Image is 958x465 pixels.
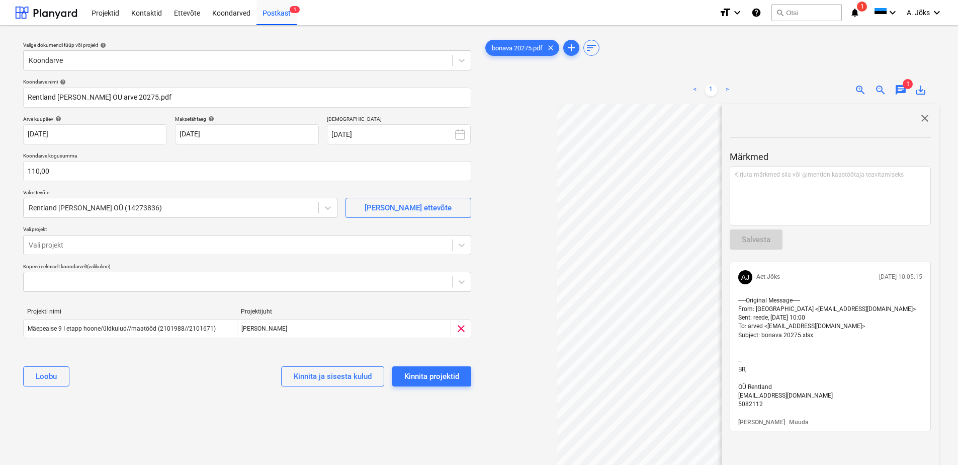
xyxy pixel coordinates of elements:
[36,370,57,383] div: Loobu
[175,116,319,122] div: Maksetähtaeg
[854,84,866,96] span: zoom_in
[689,84,701,96] a: Previous page
[751,7,761,19] i: Abikeskus
[23,79,471,85] div: Koondarve nimi
[345,198,471,218] button: [PERSON_NAME] ettevõte
[915,84,927,96] span: save_alt
[730,151,931,163] p: Märkmed
[23,189,337,198] p: Vali ettevõte
[53,116,61,122] span: help
[908,417,958,465] iframe: Chat Widget
[327,116,471,124] p: [DEMOGRAPHIC_DATA]
[241,308,447,315] div: Projektijuht
[731,7,743,19] i: keyboard_arrow_down
[585,42,597,54] span: sort
[919,112,931,124] span: close
[721,84,733,96] a: Next page
[327,124,471,144] button: [DATE]
[23,226,471,235] p: Vali projekt
[58,79,66,85] span: help
[404,370,459,383] div: Kinnita projektid
[738,418,785,427] button: [PERSON_NAME]
[392,366,471,386] button: Kinnita projektid
[206,116,214,122] span: help
[738,270,752,284] div: Aet Jõks
[455,323,467,335] span: clear
[486,44,549,52] span: bonava 20275.pdf
[290,6,300,13] span: 1
[237,321,450,337] div: [PERSON_NAME]
[565,42,577,54] span: add
[931,7,943,19] i: keyboard_arrow_down
[771,4,842,21] button: Otsi
[23,161,471,181] input: Koondarve kogusumma
[887,7,899,19] i: keyboard_arrow_down
[23,116,167,122] div: Arve kuupäev
[719,7,731,19] i: format_size
[705,84,717,96] a: Page 1 is your current page
[857,2,867,12] span: 1
[23,88,471,108] input: Koondarve nimi
[776,9,784,17] span: search
[27,308,233,315] div: Projekti nimi
[98,42,106,48] span: help
[741,273,749,281] span: AJ
[23,152,471,161] p: Koondarve kogusumma
[294,370,372,383] div: Kinnita ja sisesta kulud
[28,325,216,332] div: Mäepealse 9 I etapp hoone/üldkulud//maatööd (2101988//2101671)
[23,263,471,270] div: Kopeeri eelmiselt koondarvelt (valikuline)
[850,7,860,19] i: notifications
[281,366,384,386] button: Kinnita ja sisesta kulud
[756,273,780,281] p: Aet Jõks
[545,42,557,54] span: clear
[485,40,559,56] div: bonava 20275.pdf
[879,273,922,281] p: [DATE] 10:05:15
[23,366,69,386] button: Loobu
[895,84,907,96] span: chat
[365,201,452,214] div: [PERSON_NAME] ettevõte
[789,418,808,427] button: Muuda
[738,297,917,408] span: -----Original Message----- From: [GEOGRAPHIC_DATA] <[EMAIL_ADDRESS][DOMAIN_NAME]> Sent: reede, [D...
[875,84,887,96] span: zoom_out
[23,42,471,48] div: Valige dokumendi tüüp või projekt
[175,124,319,144] input: Tähtaega pole määratud
[903,79,913,89] span: 1
[23,124,167,144] input: Arve kuupäeva pole määratud.
[907,9,930,17] span: A. Jõks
